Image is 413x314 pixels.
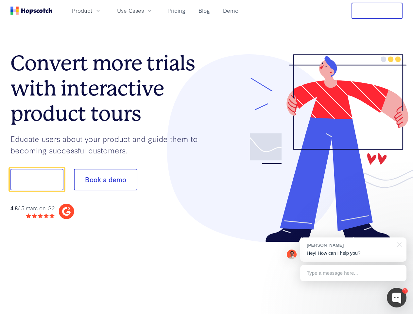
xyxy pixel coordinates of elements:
button: Free Trial [352,3,403,19]
p: Educate users about your product and guide them to becoming successful customers. [10,133,207,156]
button: Show me! [10,169,63,190]
strong: 4.8 [10,204,18,212]
div: [PERSON_NAME] [307,242,393,248]
p: Hey! How can I help you? [307,250,400,257]
a: Demo [220,5,241,16]
span: Product [72,7,92,15]
div: 1 [402,288,408,294]
button: Use Cases [113,5,157,16]
span: Use Cases [117,7,144,15]
h1: Convert more trials with interactive product tours [10,51,207,126]
div: Type a message here... [300,265,406,281]
button: Product [68,5,105,16]
button: Book a demo [74,169,137,190]
a: Pricing [165,5,188,16]
div: / 5 stars on G2 [10,204,55,212]
img: Mark Spera [287,250,297,259]
a: Home [10,7,52,15]
a: Blog [196,5,213,16]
